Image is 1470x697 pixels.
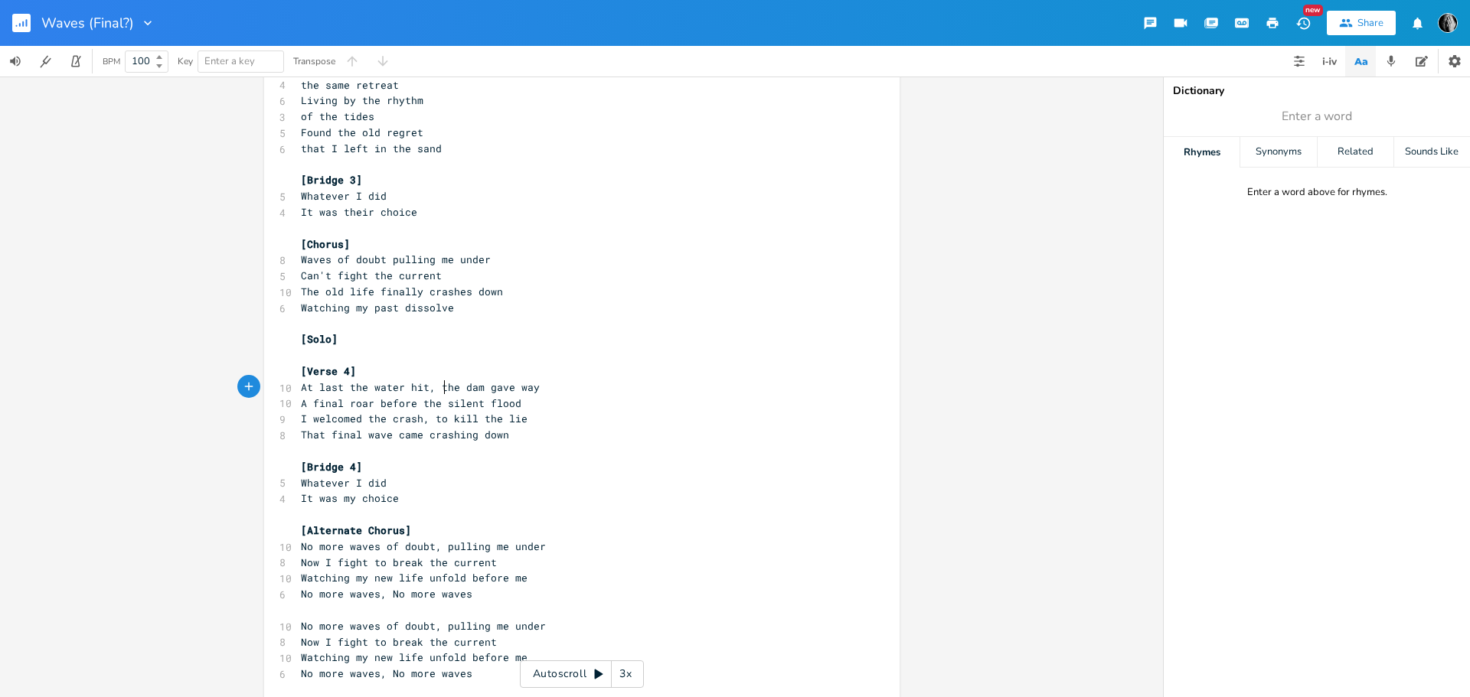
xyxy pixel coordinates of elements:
span: It was my choice [301,491,399,505]
div: Share [1357,16,1383,30]
span: [Verse 4] [301,364,356,378]
div: Key [178,57,193,66]
button: Share [1327,11,1396,35]
div: Autoscroll [520,660,644,688]
span: I welcomed the crash, to kill the lie [301,412,528,425]
div: Related [1318,137,1393,168]
span: At last the water hit, the dam gave way [301,380,540,394]
div: Synonyms [1240,137,1316,168]
div: Enter a word above for rhymes. [1247,186,1387,199]
span: Living by the rhythm [301,93,423,107]
span: Watching my new life unfold before me [301,650,528,664]
button: New [1288,9,1318,37]
span: [Alternate Chorus] [301,523,411,537]
span: that I left in the sand [301,142,442,155]
span: Now I fight to break the current [301,635,497,649]
div: Rhymes [1164,137,1240,168]
span: Enter a word [1282,108,1352,125]
span: Enter a key [204,54,255,68]
span: No more waves of doubt, pulling me under [301,619,546,633]
div: New [1303,5,1323,16]
span: Whatever I did [301,476,387,490]
span: No more waves, No more waves [301,666,472,680]
span: The old life finally crashes down [301,285,503,298]
div: Transpose [293,57,335,66]
span: Can't fight the current [301,269,442,282]
span: [Solo] [301,332,338,346]
span: [Bridge 3] [301,173,362,187]
span: Now I fight to break the current [301,555,497,569]
div: Sounds Like [1394,137,1470,168]
div: 3x [612,660,639,688]
img: RTW72 [1438,13,1458,33]
span: No more waves of doubt, pulling me under [301,539,546,553]
span: Found the old regret [301,125,423,139]
div: BPM [103,57,120,66]
span: the same retreat [301,78,399,92]
span: Waves (Final?) [41,16,134,30]
span: Watching my new life unfold before me [301,571,528,585]
span: Whatever I did [301,189,387,203]
span: A final roar before the silent flood [301,396,521,410]
span: That final wave came crashing down [301,428,509,441]
span: Watching my past dissolve [301,301,454,314]
div: Dictionary [1173,86,1461,96]
span: No more waves, No more waves [301,587,472,601]
span: [Chorus] [301,237,350,251]
span: of the tides [301,109,374,123]
span: Waves of doubt pulling me under [301,252,491,266]
span: It was their choice [301,205,417,219]
span: [Bridge 4] [301,460,362,474]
